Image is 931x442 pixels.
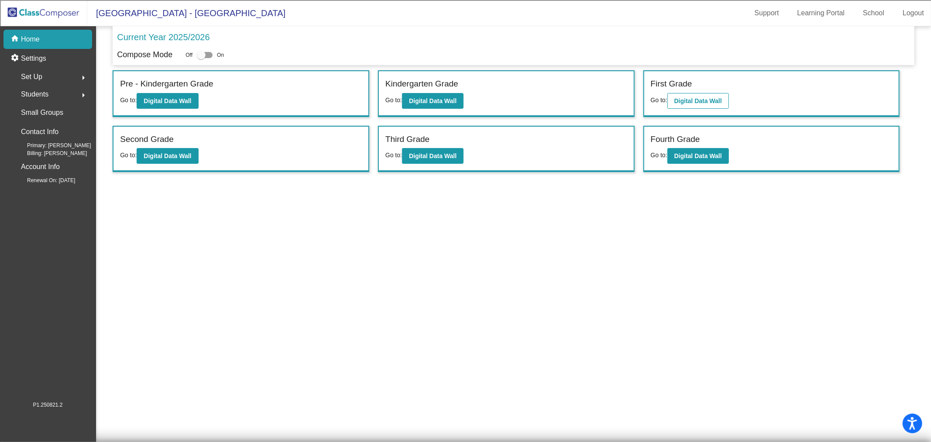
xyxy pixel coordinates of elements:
div: BOOK [3,256,928,264]
mat-icon: arrow_right [78,73,89,83]
span: Go to: [385,152,402,159]
span: Billing: [PERSON_NAME] [13,149,87,157]
div: ??? [3,178,928,186]
div: This outline has no content. Would you like to delete it? [3,186,928,193]
span: Primary: [PERSON_NAME] [13,142,91,149]
div: Sort New > Old [3,11,928,19]
b: Digital Data Wall [674,152,722,159]
span: Go to: [385,97,402,104]
p: Compose Mode [117,49,172,61]
mat-icon: home [10,34,21,45]
label: Third Grade [385,133,429,146]
div: Home [3,217,928,225]
div: SAVE AND GO HOME [3,193,928,201]
div: Move To ... [3,19,928,27]
div: Move To ... [3,59,928,66]
p: Contact Info [21,126,58,138]
div: TODO: put dlg title [3,153,928,161]
p: Settings [21,53,46,64]
div: Rename Outline [3,74,928,82]
span: Go to: [651,97,667,104]
div: DELETE [3,201,928,209]
b: Digital Data Wall [674,97,722,104]
label: Pre - Kindergarten Grade [120,78,213,90]
span: Go to: [120,97,137,104]
div: Add Outline Template [3,98,928,106]
span: Off [186,51,192,59]
button: Digital Data Wall [667,148,729,164]
button: Digital Data Wall [402,148,464,164]
div: Journal [3,114,928,121]
span: Set Up [21,71,42,83]
label: First Grade [651,78,692,90]
button: Digital Data Wall [137,148,198,164]
div: CANCEL [3,170,928,178]
div: Magazine [3,121,928,129]
div: Print [3,90,928,98]
div: JOURNAL [3,272,928,280]
div: Download [3,82,928,90]
span: Go to: [651,152,667,159]
div: SAVE [3,249,928,256]
div: New source [3,241,928,249]
input: Search sources [3,288,81,297]
p: Account Info [21,161,60,173]
p: Current Year 2025/2026 [117,31,210,44]
div: Sort A > Z [3,3,928,11]
label: Second Grade [120,133,174,146]
div: WEBSITE [3,264,928,272]
div: Television/Radio [3,137,928,145]
b: Digital Data Wall [144,97,191,104]
div: Search for Source [3,106,928,114]
b: Digital Data Wall [144,152,191,159]
div: Rename [3,51,928,59]
span: Renewal On: [DATE] [13,176,75,184]
mat-icon: arrow_right [78,90,89,100]
label: Kindergarten Grade [385,78,458,90]
button: Digital Data Wall [667,93,729,109]
span: On [217,51,224,59]
div: CANCEL [3,225,928,233]
b: Digital Data Wall [409,152,457,159]
div: Move to ... [3,209,928,217]
p: Small Groups [21,107,63,119]
span: Students [21,88,48,100]
button: Digital Data Wall [137,93,198,109]
b: Digital Data Wall [409,97,457,104]
span: Go to: [120,152,137,159]
div: Delete [3,27,928,35]
label: Fourth Grade [651,133,700,146]
div: Options [3,35,928,43]
div: Visual Art [3,145,928,153]
button: Digital Data Wall [402,93,464,109]
div: Delete [3,66,928,74]
div: MORE [3,280,928,288]
mat-icon: settings [10,53,21,64]
p: Home [21,34,40,45]
div: MOVE [3,233,928,241]
div: Sign out [3,43,928,51]
div: Newspaper [3,129,928,137]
